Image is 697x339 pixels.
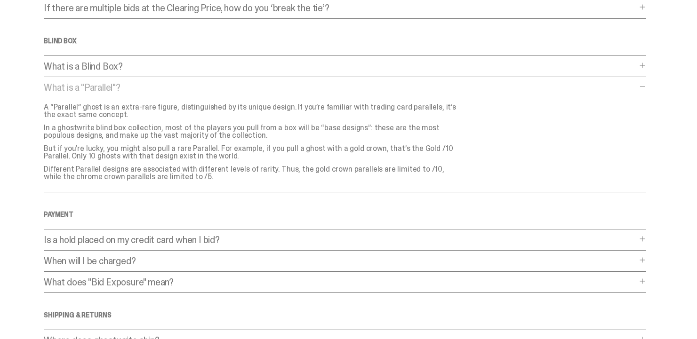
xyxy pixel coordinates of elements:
[44,38,646,44] h4: Blind Box
[44,124,458,139] p: In a ghostwrite blind box collection, most of the players you pull from a box will be “base desig...
[44,235,637,244] p: Is a hold placed on my credit card when I bid?
[44,3,637,13] p: If there are multiple bids at the Clearing Price, how do you ‘break the tie’?
[44,62,637,71] p: What is a Blind Box?
[44,166,458,181] p: Different Parallel designs are associated with different levels of rarity. Thus, the gold crown p...
[44,103,458,118] p: A “Parallel” ghost is an extra-rare figure, distinguished by its unique design. If you’re familia...
[44,256,637,266] p: When will I be charged?
[44,312,646,318] h4: SHIPPING & RETURNS
[44,145,458,160] p: But if you’re lucky, you might also pull a rare Parallel. For example, if you pull a ghost with a...
[44,83,637,92] p: What is a "Parallel"?
[44,211,646,218] h4: Payment
[44,277,637,287] p: What does "Bid Exposure" mean?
